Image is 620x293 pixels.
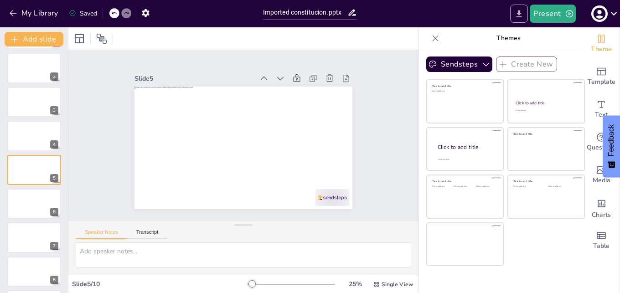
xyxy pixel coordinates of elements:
[591,44,612,54] span: Theme
[443,27,574,49] p: Themes
[595,110,608,120] span: Text
[583,93,620,126] div: Add text boxes
[127,229,168,239] button: Transcript
[50,140,58,149] div: 4
[515,109,576,112] div: Click to add text
[5,32,63,46] button: Add slide
[50,276,58,284] div: 8
[513,180,578,183] div: Click to add title
[583,224,620,257] div: Add a table
[432,180,497,183] div: Click to add title
[96,33,107,44] span: Position
[7,222,61,252] div: 7
[76,229,127,239] button: Speaker Notes
[69,9,97,18] div: Saved
[7,87,61,117] div: 3
[344,280,366,288] div: 25 %
[7,6,62,21] button: My Library
[607,124,615,156] span: Feedback
[530,5,575,23] button: Present
[7,121,61,151] div: 4
[382,281,413,288] span: Single View
[432,185,452,188] div: Click to add text
[50,174,58,182] div: 5
[50,106,58,114] div: 3
[72,31,87,46] div: Layout
[587,143,616,153] span: Questions
[588,77,615,87] span: Template
[432,90,497,93] div: Click to add text
[134,74,254,83] div: Slide 5
[426,57,492,72] button: Sendsteps
[432,84,497,88] div: Click to add title
[583,191,620,224] div: Add charts and graphs
[50,72,58,81] div: 2
[438,159,495,161] div: Click to add body
[50,208,58,216] div: 6
[7,189,61,219] div: 6
[72,280,248,288] div: Slide 5 / 10
[583,27,620,60] div: Change the overall theme
[583,60,620,93] div: Add ready made slides
[603,115,620,177] button: Feedback - Show survey
[548,185,577,188] div: Click to add text
[476,185,497,188] div: Click to add text
[263,6,348,19] input: Insert title
[593,241,610,251] span: Table
[50,242,58,250] div: 7
[7,53,61,83] div: 2
[438,144,496,151] div: Click to add title
[583,159,620,191] div: Add images, graphics, shapes or video
[7,257,61,287] div: 8
[516,100,576,106] div: Click to add title
[513,185,542,188] div: Click to add text
[592,210,611,220] span: Charts
[510,5,528,23] button: Export to PowerPoint
[583,126,620,159] div: Get real-time input from your audience
[7,155,61,185] div: 5
[593,175,610,185] span: Media
[513,132,578,135] div: Click to add title
[454,185,475,188] div: Click to add text
[496,57,557,72] button: Create New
